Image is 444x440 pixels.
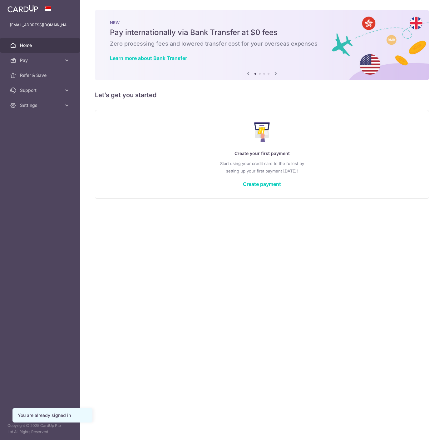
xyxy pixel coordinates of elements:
p: NEW [110,20,414,25]
h6: Zero processing fees and lowered transfer cost for your overseas expenses [110,40,414,47]
div: You are already signed in [18,412,87,418]
span: Pay [20,57,61,63]
p: Start using your credit card to the fullest by setting up your first payment [DATE]! [108,160,416,175]
img: CardUp [7,5,38,12]
p: [EMAIL_ADDRESS][DOMAIN_NAME] [10,22,70,28]
span: Support [20,87,61,93]
a: Create payment [243,181,281,187]
iframe: Opens a widget where you can find more information [404,421,438,437]
h5: Let’s get you started [95,90,429,100]
span: Settings [20,102,61,108]
span: Refer & Save [20,72,61,78]
span: Home [20,42,61,48]
a: Learn more about Bank Transfer [110,55,187,61]
h5: Pay internationally via Bank Transfer at $0 fees [110,27,414,37]
p: Create your first payment [108,150,416,157]
img: Make Payment [254,122,270,142]
img: Bank transfer banner [95,10,429,80]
